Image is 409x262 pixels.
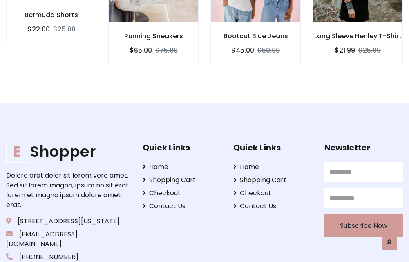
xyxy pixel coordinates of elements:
h6: Bermuda Shorts [7,11,96,19]
p: [PHONE_NUMBER] [6,252,130,262]
p: [EMAIL_ADDRESS][DOMAIN_NAME] [6,229,130,249]
del: $25.99 [358,46,381,55]
a: Home [143,162,221,172]
h6: $65.00 [130,46,152,54]
span: E [6,141,28,163]
a: Contact Us [233,201,312,211]
del: $25.00 [53,24,76,34]
a: EShopper [6,143,130,161]
h1: Shopper [6,143,130,161]
h6: $22.00 [27,25,50,33]
a: Checkout [143,188,221,198]
a: Home [233,162,312,172]
h6: Running Sneakers [109,32,198,40]
a: Shopping Cart [143,175,221,185]
h6: Bootcut Blue Jeans [211,32,300,40]
button: Subscribe Now [324,214,403,237]
h5: Quick Links [233,143,312,152]
p: [STREET_ADDRESS][US_STATE] [6,216,130,226]
a: Shopping Cart [233,175,312,185]
h5: Quick Links [143,143,221,152]
h5: Newsletter [324,143,403,152]
del: $50.00 [257,46,280,55]
del: $75.00 [155,46,178,55]
p: Dolore erat dolor sit lorem vero amet. Sed sit lorem magna, ipsum no sit erat lorem et magna ipsu... [6,171,130,210]
a: Checkout [233,188,312,198]
h6: Long Sleeve Henley T-Shirt [313,32,402,40]
h6: $21.99 [335,46,355,54]
h6: $45.00 [231,46,254,54]
a: Contact Us [143,201,221,211]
